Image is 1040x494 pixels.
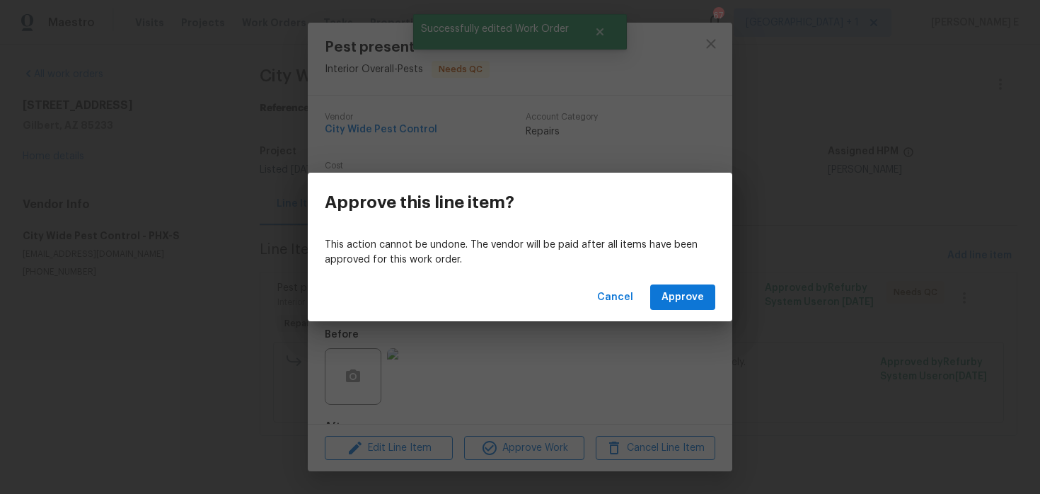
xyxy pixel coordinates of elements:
h3: Approve this line item? [325,193,514,212]
span: Cancel [597,289,633,306]
button: Approve [650,285,715,311]
button: Cancel [591,285,639,311]
p: This action cannot be undone. The vendor will be paid after all items have been approved for this... [325,238,715,268]
span: Approve [661,289,704,306]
